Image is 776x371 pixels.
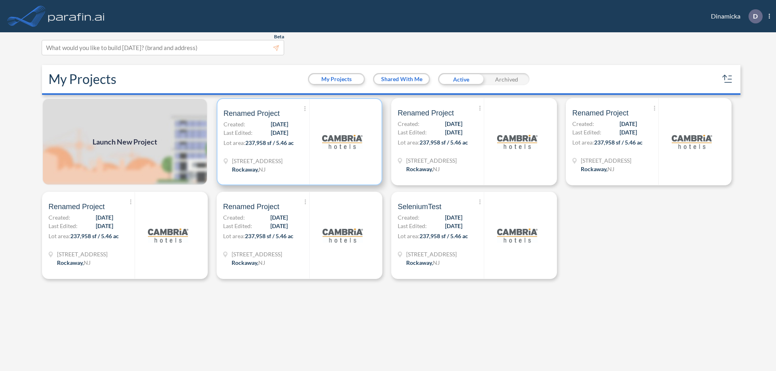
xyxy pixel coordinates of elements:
div: Rockaway, NJ [232,258,265,267]
span: [DATE] [620,128,637,136]
span: 321 Mt Hope Ave [232,250,282,258]
div: Active [438,73,484,85]
span: NJ [258,259,265,266]
div: Rockaway, NJ [406,165,440,173]
img: logo [672,122,712,162]
span: Created: [398,119,420,128]
a: Launch New Project [42,98,208,185]
span: 321 Mt Hope Ave [57,250,108,258]
span: [DATE] [445,128,462,136]
span: Last Edited: [224,128,253,137]
span: Last Edited: [223,222,252,230]
span: Lot area: [398,233,420,239]
span: [DATE] [271,128,288,137]
span: [DATE] [271,120,288,128]
span: [DATE] [445,119,462,128]
span: NJ [607,166,614,172]
span: Lot area: [223,233,245,239]
span: [DATE] [445,222,462,230]
span: 321 Mt Hope Ave [232,157,283,165]
span: Renamed Project [223,202,279,212]
span: Rockaway , [581,166,607,172]
img: logo [46,8,106,24]
span: Lot area: [224,139,245,146]
span: [DATE] [270,213,288,222]
span: Created: [223,213,245,222]
span: 237,958 sf / 5.46 ac [594,139,643,146]
span: Last Edited: [398,128,427,136]
span: Renamed Project [224,109,280,118]
span: NJ [433,259,440,266]
div: Rockaway, NJ [406,258,440,267]
button: My Projects [309,74,364,84]
div: Rockaway, NJ [581,165,614,173]
span: [DATE] [445,213,462,222]
span: Rockaway , [406,259,433,266]
span: Last Edited: [572,128,601,136]
span: Rockaway , [57,259,84,266]
div: Rockaway, NJ [57,258,91,267]
span: Rockaway , [406,166,433,172]
span: 237,958 sf / 5.46 ac [245,233,293,239]
span: 321 Mt Hope Ave [581,156,631,165]
span: SeleniumTest [398,202,441,212]
span: Last Edited: [398,222,427,230]
span: 237,958 sf / 5.46 ac [70,233,119,239]
span: 237,958 sf / 5.46 ac [420,139,468,146]
span: [DATE] [96,213,113,222]
span: Rockaway , [232,259,258,266]
span: Created: [572,119,594,128]
div: Rockaway, NJ [232,165,266,174]
button: sort [721,73,734,86]
span: NJ [84,259,91,266]
p: D [753,13,758,20]
span: Created: [398,213,420,222]
img: logo [322,122,363,162]
img: add [42,98,208,185]
span: Lot area: [572,139,594,146]
span: Lot area: [48,233,70,239]
div: Dinamicka [699,9,770,23]
span: [DATE] [270,222,288,230]
span: [DATE] [620,119,637,128]
button: Shared With Me [374,74,429,84]
span: Last Edited: [48,222,78,230]
h2: My Projects [48,71,116,87]
span: Created: [224,120,245,128]
img: logo [148,215,188,256]
span: Renamed Project [572,108,628,118]
span: 237,958 sf / 5.46 ac [420,233,468,239]
span: 321 Mt Hope Ave [406,250,457,258]
span: Renamed Project [48,202,105,212]
span: 321 Mt Hope Ave [406,156,457,165]
img: logo [497,122,538,162]
span: Renamed Project [398,108,454,118]
span: NJ [433,166,440,172]
span: [DATE] [96,222,113,230]
img: logo [323,215,363,256]
span: NJ [259,166,266,173]
span: Lot area: [398,139,420,146]
span: Launch New Project [93,136,157,147]
span: Rockaway , [232,166,259,173]
span: Beta [274,34,284,40]
span: 237,958 sf / 5.46 ac [245,139,294,146]
span: Created: [48,213,70,222]
img: logo [497,215,538,256]
div: Archived [484,73,529,85]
